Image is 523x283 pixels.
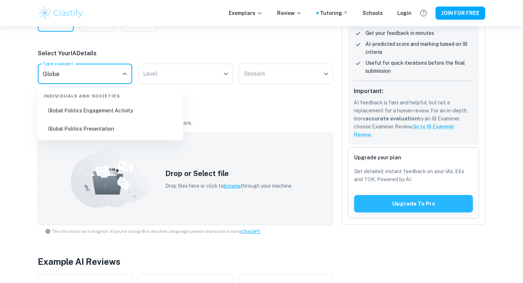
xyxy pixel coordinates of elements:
[165,182,292,190] p: Drop files here or click to through your machine
[397,9,411,17] a: Login
[365,29,434,37] p: Get your feedback in minutes
[242,229,261,234] a: ChatGPT.
[38,6,84,20] img: Clastify logo
[41,102,180,119] li: Global Politics Engagement Activity
[52,228,261,235] span: The file must be in English. If you're doing IB in another language please translate it using
[41,87,180,102] div: Individuals and Societies
[435,7,485,20] button: JOIN FOR FREE
[365,116,418,121] b: accurate evaluation
[38,255,333,268] h4: Example AI Reviews
[354,99,473,139] p: AI feedback is fast and helpful, but not a replacement for a human review. For an in-depth, more ...
[38,104,333,113] p: Upload Your IA File
[119,69,130,79] button: Close
[365,40,473,56] p: AI-predicted score and marking based on IB criteria
[165,168,292,179] h5: Drop or Select file
[354,195,473,212] button: Upgrade to pro
[41,120,180,137] li: Global Politics Presentation
[365,59,473,75] p: Useful for quick iterations before the final submission
[43,60,73,67] label: Type a subject
[277,9,302,17] p: Review
[38,49,333,58] p: Select Your IA Details
[354,154,473,162] h6: Upgrade your plan
[229,9,263,17] p: Exemplars
[224,183,241,189] span: browse
[354,167,473,183] p: Get detailed, instant feedback on your IAs, EEs and TOK. Powered by AI.
[362,9,383,17] a: Schools
[354,87,473,96] h6: Important:
[320,9,348,17] a: Tutoring
[417,7,430,19] button: Help and Feedback
[38,119,333,127] p: Your file will be kept private. We won't share or upload it anywhere.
